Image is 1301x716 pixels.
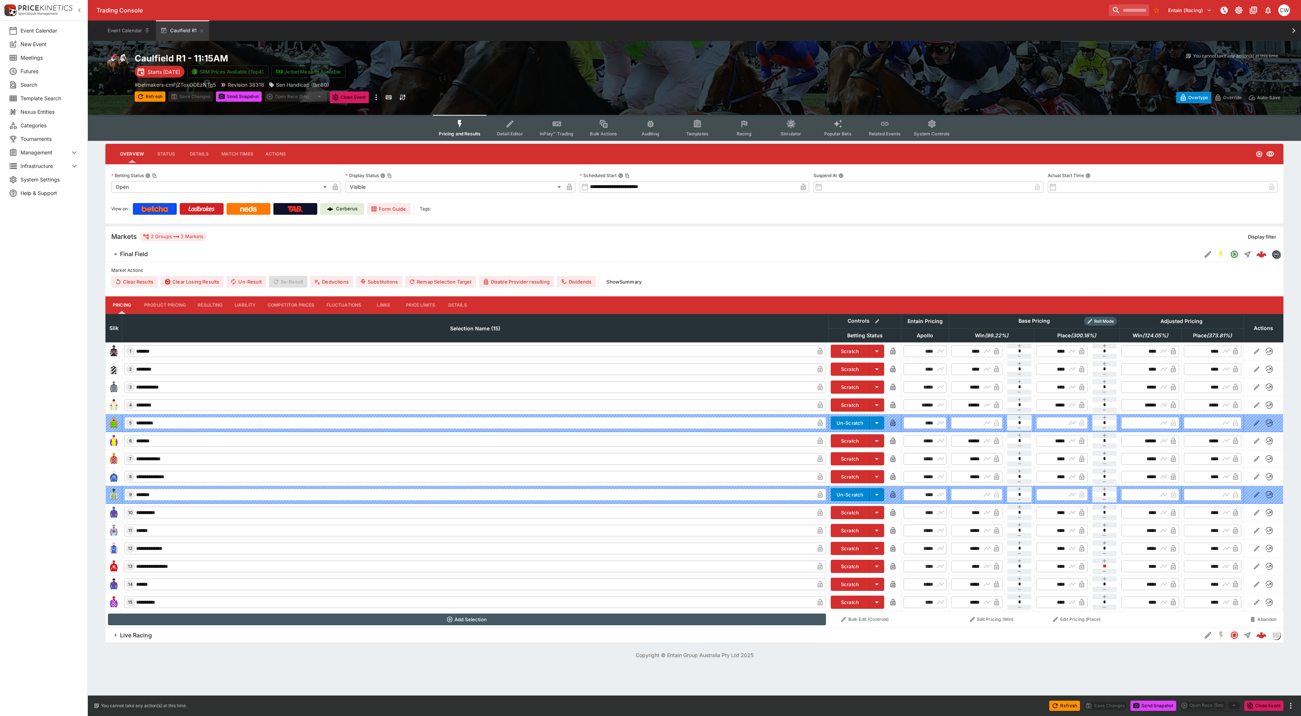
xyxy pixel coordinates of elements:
button: Details [441,296,474,314]
svg: Visible [1266,150,1275,158]
img: runner 14 [108,578,120,590]
button: Scratch [831,381,870,394]
span: 2 [128,367,133,372]
button: Close Event [1244,701,1283,711]
button: Scratch [831,506,870,519]
div: 2 Groups 2 Markets [143,232,203,241]
p: Sen Handicap (Bm80) [276,81,329,89]
button: Scratch [831,578,870,591]
span: 13 [127,564,134,569]
button: Scratch [831,434,870,447]
button: Add Selection [108,614,826,625]
div: Christopher Winter [1278,4,1290,16]
button: Betting StatusCopy To Clipboard [145,173,150,178]
button: Scratch [831,542,870,555]
p: Cerberus [336,205,358,213]
th: Adjusted Pricing [1119,314,1244,328]
h6: Final Field [120,250,148,258]
button: No Bookmarks [1151,4,1162,16]
button: Match Times [216,145,259,163]
img: runner 1 [108,345,120,357]
button: Scratch [831,524,870,537]
span: Win(99.22%) [967,331,1016,340]
div: fb2038f7-eeb7-4caf-96c6-bb37141f2544 [1256,249,1267,259]
button: Status [150,145,183,163]
em: ( 124.05 %) [1143,331,1168,340]
button: Clear Results [111,276,158,288]
button: Copy To Clipboard [387,173,392,178]
p: Copy To Clipboard [135,81,216,89]
span: Search [20,81,79,89]
button: Notifications [1261,4,1275,17]
button: more [372,91,381,103]
p: Override [1223,94,1242,101]
div: split button [1179,700,1241,711]
span: Management [20,149,70,156]
svg: Open [1230,250,1239,259]
img: liveracing [1272,631,1280,639]
img: runner 12 [108,543,120,554]
button: Event Calendar [103,20,154,41]
span: Nexus Entities [20,108,79,116]
span: InPlay™ Trading [540,131,573,136]
button: Bulk Edit (Controls) [830,614,899,625]
img: runner 11 [108,525,120,536]
img: PriceKinetics [18,5,72,11]
span: System Settings [20,176,79,183]
button: Send Snapshot [216,91,262,102]
th: Silk [106,314,122,342]
span: Simulator [781,131,801,136]
p: Overtype [1188,94,1208,101]
h2: Copy To Clipboard [135,53,709,64]
img: runner 8 [108,471,120,483]
img: runner 6 [108,435,120,447]
span: System Controls [914,131,950,136]
button: Override [1211,92,1245,103]
th: Entain Pricing [901,314,949,328]
span: 9 [128,492,133,497]
span: Detail Editor [497,131,523,136]
button: more [1286,701,1295,710]
button: Bulk edit [872,316,882,326]
h6: Live Racing [120,631,152,639]
button: Un-Scratch [831,488,870,501]
label: Market Actions [111,265,1278,276]
p: Betting Status [111,172,144,179]
button: Links [367,296,400,314]
button: Send Snapshot [1130,701,1176,711]
a: Form Guide [367,203,411,215]
a: 78a0158b-4910-4b01-a99c-75fe643a7c84 [1254,628,1269,642]
button: Liability [229,296,262,314]
button: Final Field [105,247,1201,262]
button: Un-Result [227,276,266,288]
a: fb2038f7-eeb7-4caf-96c6-bb37141f2544 [1254,247,1269,262]
span: Bulk Actions [590,131,617,136]
span: Re-Result [269,276,307,288]
div: liveracing [1272,631,1281,640]
div: 78a0158b-4910-4b01-a99c-75fe643a7c84 [1256,630,1267,640]
span: 12 [127,546,134,551]
button: Deductions [310,276,353,288]
span: 5 [128,420,133,426]
button: Actions [259,145,292,163]
button: Closed [1228,629,1241,642]
button: Scratch [831,345,870,358]
span: 14 [127,582,134,587]
button: Un-Scratch [831,416,870,430]
svg: Closed [1230,631,1239,640]
button: Live Racing [105,628,1201,642]
button: Edit Pricing (Place) [1036,614,1117,625]
span: 3 [128,385,133,390]
img: betmakers [1272,250,1280,258]
button: Scratch [831,452,870,465]
img: Betcha [142,206,168,212]
button: SGM Disabled [1215,629,1228,642]
img: PriceKinetics Logo [2,3,17,18]
img: TabNZ [288,206,303,212]
img: horse_racing.png [105,53,129,76]
span: Templates [686,131,709,136]
img: runner 15 [108,596,120,608]
button: Toggle light/dark mode [1232,4,1245,17]
div: Open [111,181,329,193]
button: Copy To Clipboard [152,173,157,178]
